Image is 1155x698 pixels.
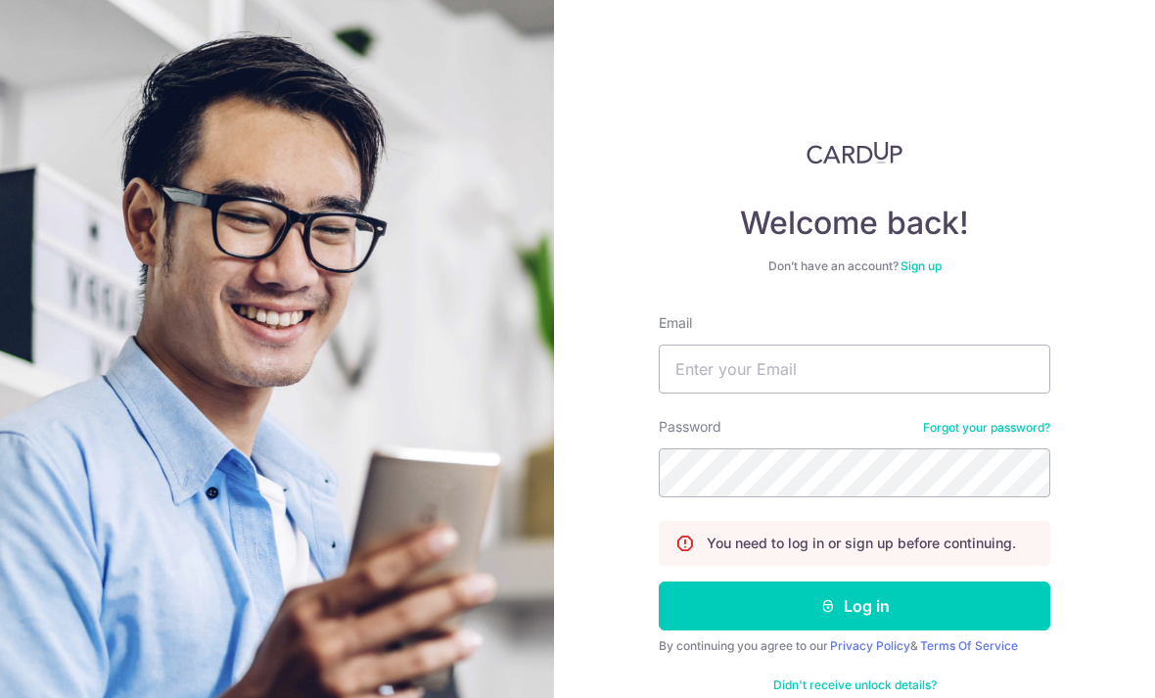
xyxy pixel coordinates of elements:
[659,345,1050,394] input: Enter your Email
[707,534,1016,553] p: You need to log in or sign up before continuing.
[659,258,1050,274] div: Don’t have an account?
[659,417,721,437] label: Password
[773,677,937,693] a: Didn't receive unlock details?
[659,204,1050,243] h4: Welcome back!
[923,420,1050,436] a: Forgot your password?
[659,313,692,333] label: Email
[659,582,1050,630] button: Log in
[659,638,1050,654] div: By continuing you agree to our &
[830,638,910,653] a: Privacy Policy
[920,638,1018,653] a: Terms Of Service
[901,258,942,273] a: Sign up
[807,141,902,164] img: CardUp Logo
